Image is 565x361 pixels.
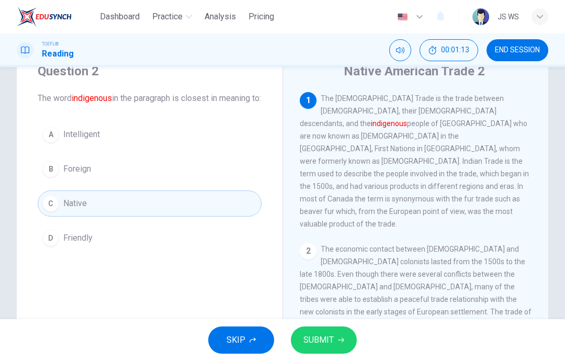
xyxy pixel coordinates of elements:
font: indigenous [72,93,112,103]
button: AIntelligent [38,121,262,148]
img: EduSynch logo [17,6,72,27]
div: D [42,230,59,246]
span: Native [63,197,87,210]
div: ๋JS WS [498,10,519,23]
span: Dashboard [100,10,140,23]
button: Analysis [200,7,240,26]
div: C [42,195,59,212]
button: CNative [38,190,262,217]
div: 1 [300,92,317,109]
button: Practice [148,7,196,26]
button: Pricing [244,7,278,26]
a: EduSynch logo [17,6,96,27]
div: 2 [300,243,317,260]
span: Intelligent [63,128,100,141]
img: Profile picture [472,8,489,25]
div: Hide [420,39,478,61]
button: SUBMIT [291,326,357,354]
div: A [42,126,59,143]
button: Dashboard [96,7,144,26]
span: SKIP [227,333,245,347]
button: END SESSION [487,39,548,61]
h4: Question 2 [38,63,262,80]
h1: Reading [42,48,74,60]
div: Mute [389,39,411,61]
span: TOEFL® [42,40,59,48]
span: 00:01:13 [441,46,469,54]
button: BForeign [38,156,262,182]
span: SUBMIT [303,333,334,347]
span: Friendly [63,232,93,244]
span: The [DEMOGRAPHIC_DATA] Trade is the trade between [DEMOGRAPHIC_DATA], their [DEMOGRAPHIC_DATA] de... [300,94,529,228]
button: DFriendly [38,225,262,251]
span: Pricing [248,10,274,23]
span: Analysis [205,10,236,23]
font: indigenous [371,119,407,128]
div: B [42,161,59,177]
span: Foreign [63,163,91,175]
button: 00:01:13 [420,39,478,61]
span: END SESSION [495,46,540,54]
h4: Native American Trade 2 [344,63,485,80]
span: Practice [152,10,183,23]
span: The word in the paragraph is closest in meaning to: [38,92,262,105]
button: SKIP [208,326,274,354]
img: en [396,13,409,21]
